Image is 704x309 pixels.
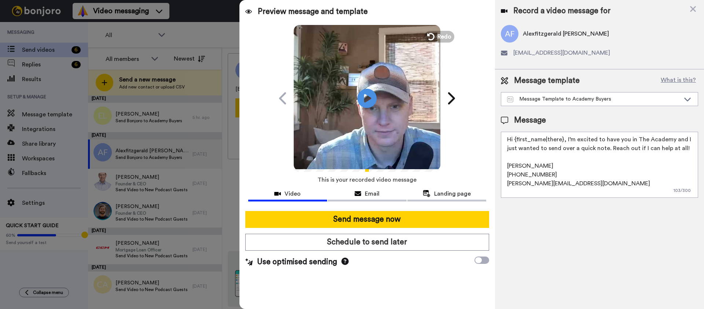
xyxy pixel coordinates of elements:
[318,172,417,188] span: This is your recorded video message
[245,211,489,228] button: Send message now
[245,234,489,251] button: Schedule to send later
[514,115,546,126] span: Message
[32,28,111,34] p: Message from Grant, sent 1w ago
[285,189,301,198] span: Video
[507,97,513,102] img: Message-temps.svg
[659,75,698,86] button: What is this?
[257,257,337,268] span: Use optimised sending
[514,75,580,86] span: Message template
[11,15,136,40] div: message notification from Grant, 1w ago. Hi Erik, Bonjoro is better with a friend! Looks like you...
[32,21,110,114] span: Hi [PERSON_NAME], [PERSON_NAME] is better with a friend! Looks like you've been loving [PERSON_NA...
[16,21,28,33] img: Profile image for Grant
[507,95,680,103] div: Message Template to Academy Buyers
[513,48,610,57] span: [EMAIL_ADDRESS][DOMAIN_NAME]
[365,189,379,198] span: Email
[501,132,698,198] textarea: Hi {first_name|there}, I’m excited to have you in The Academy and I just wanted to send over a qu...
[434,189,471,198] span: Landing page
